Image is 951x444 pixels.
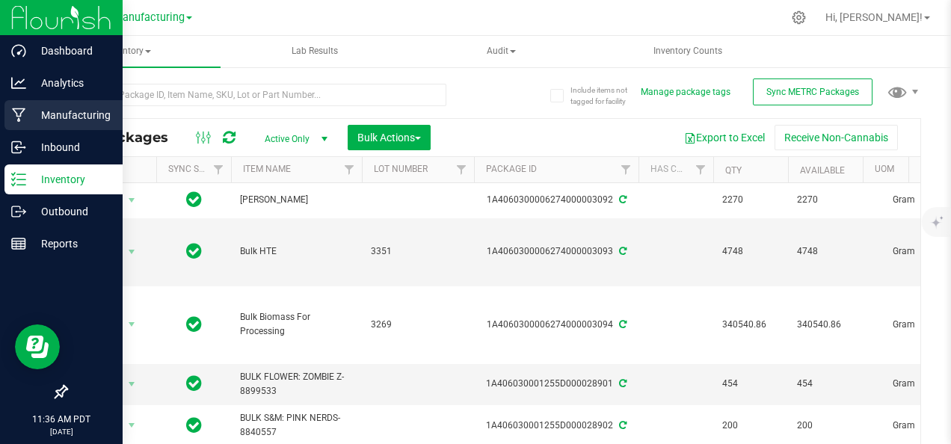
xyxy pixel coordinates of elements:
[222,36,407,67] a: Lab Results
[186,373,202,394] span: In Sync
[337,157,362,182] a: Filter
[753,78,872,105] button: Sync METRC Packages
[243,164,291,174] a: Item Name
[11,204,26,219] inline-svg: Outbound
[689,157,713,182] a: Filter
[722,318,779,332] span: 340540.86
[766,87,859,97] span: Sync METRC Packages
[617,194,627,205] span: Sync from Compliance System
[206,157,231,182] a: Filter
[825,11,923,23] span: Hi, [PERSON_NAME]!
[722,419,779,433] span: 200
[595,36,780,67] a: Inventory Counts
[371,244,465,259] span: 3351
[472,244,641,259] div: 1A4060300006274000003093
[186,314,202,335] span: In Sync
[875,164,894,174] a: UOM
[186,241,202,262] span: In Sync
[26,42,116,60] p: Dashboard
[11,43,26,58] inline-svg: Dashboard
[872,318,936,332] span: Gram
[374,164,428,174] a: Lot Number
[271,45,358,58] span: Lab Results
[797,419,854,433] span: 200
[371,318,465,332] span: 3269
[348,125,431,150] button: Bulk Actions
[123,241,141,262] span: select
[123,374,141,395] span: select
[633,45,742,58] span: Inventory Counts
[614,157,638,182] a: Filter
[617,378,627,389] span: Sync from Compliance System
[66,84,446,106] input: Search Package ID, Item Name, SKU, Lot or Part Number...
[240,370,353,398] span: BULK FLOWER: ZOMBIE Z-8899533
[186,189,202,210] span: In Sync
[725,165,742,176] a: Qty
[409,36,594,67] a: Audit
[15,324,60,369] iframe: Resource center
[7,426,116,437] p: [DATE]
[800,165,845,176] a: Available
[872,244,936,259] span: Gram
[872,419,936,433] span: Gram
[872,377,936,391] span: Gram
[11,75,26,90] inline-svg: Analytics
[7,413,116,426] p: 11:36 AM PDT
[123,415,141,436] span: select
[410,37,593,67] span: Audit
[570,84,645,107] span: Include items not tagged for facility
[617,420,627,431] span: Sync from Compliance System
[123,314,141,335] span: select
[674,125,775,150] button: Export to Excel
[26,235,116,253] p: Reports
[617,246,627,256] span: Sync from Compliance System
[722,377,779,391] span: 454
[78,129,183,146] span: All Packages
[11,172,26,187] inline-svg: Inventory
[790,10,808,25] div: Manage settings
[775,125,898,150] button: Receive Non-Cannabis
[240,310,353,339] span: Bulk Biomass For Processing
[240,193,353,207] span: [PERSON_NAME]
[472,377,641,391] div: 1A406030001255D000028901
[26,106,116,124] p: Manufacturing
[123,190,141,211] span: select
[11,108,26,123] inline-svg: Manufacturing
[36,36,221,67] a: Inventory
[26,203,116,221] p: Outbound
[113,11,185,24] span: Manufacturing
[722,244,779,259] span: 4748
[872,193,936,207] span: Gram
[472,318,641,332] div: 1A4060300006274000003094
[486,164,537,174] a: Package ID
[26,74,116,92] p: Analytics
[797,193,854,207] span: 2270
[26,170,116,188] p: Inventory
[240,244,353,259] span: Bulk HTE
[168,164,226,174] a: Sync Status
[797,377,854,391] span: 454
[11,140,26,155] inline-svg: Inbound
[472,419,641,433] div: 1A406030001255D000028902
[722,193,779,207] span: 2270
[472,193,641,207] div: 1A4060300006274000003092
[797,244,854,259] span: 4748
[641,86,730,99] button: Manage package tags
[357,132,421,144] span: Bulk Actions
[797,318,854,332] span: 340540.86
[11,236,26,251] inline-svg: Reports
[186,415,202,436] span: In Sync
[617,319,627,330] span: Sync from Compliance System
[26,138,116,156] p: Inbound
[240,411,353,440] span: BULK S&M: PINK NERDS-8840557
[638,157,713,183] th: Has COA
[449,157,474,182] a: Filter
